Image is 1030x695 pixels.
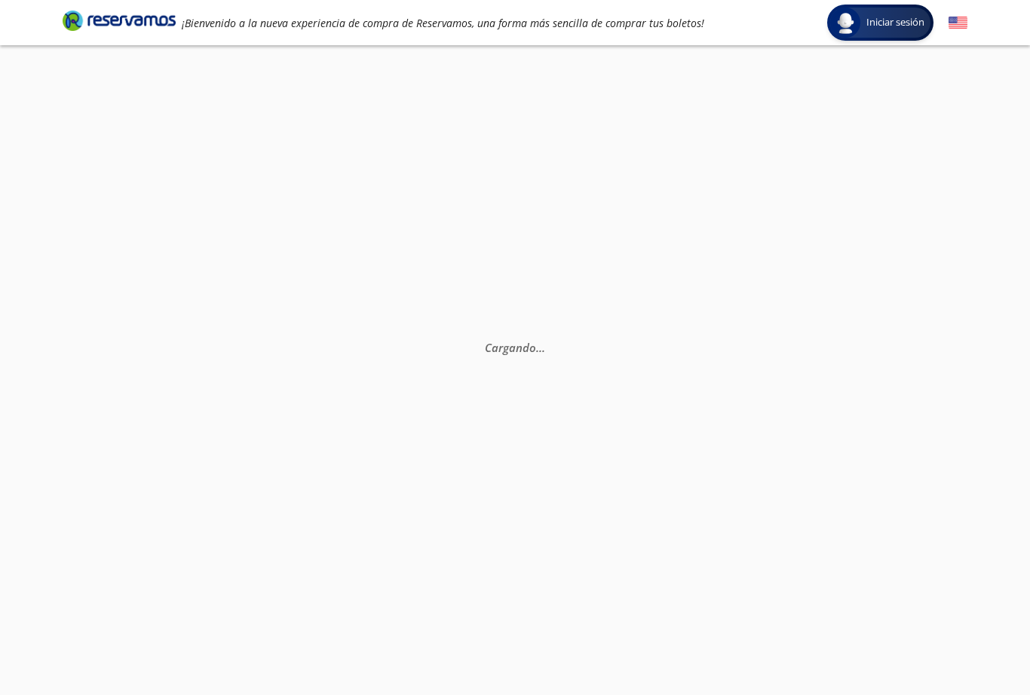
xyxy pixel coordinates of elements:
button: English [949,14,967,32]
i: Brand Logo [63,9,176,32]
em: ¡Bienvenido a la nueva experiencia de compra de Reservamos, una forma más sencilla de comprar tus... [182,16,704,30]
span: . [542,340,545,355]
span: . [536,340,539,355]
a: Brand Logo [63,9,176,36]
span: Iniciar sesión [860,15,930,30]
span: . [539,340,542,355]
em: Cargando [485,340,545,355]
